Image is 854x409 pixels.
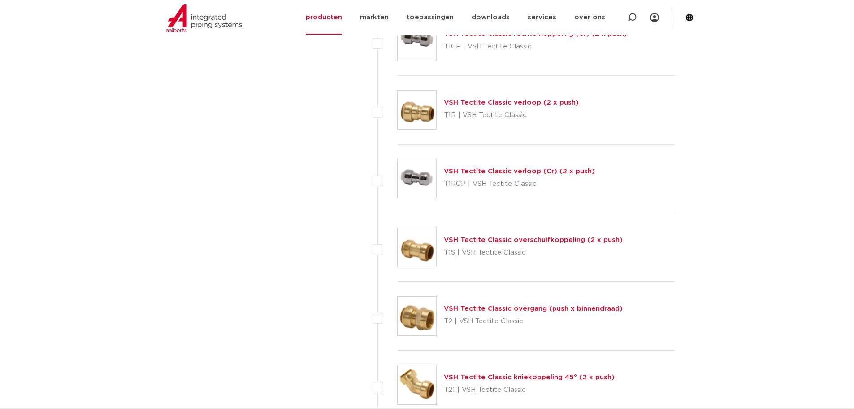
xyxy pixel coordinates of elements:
p: T1RCP | VSH Tectite Classic [444,177,595,191]
a: VSH Tectite Classic overschuifkoppeling (2 x push) [444,237,623,243]
p: T1S | VSH Tectite Classic [444,246,623,260]
a: VSH Tectite Classic verloop (2 x push) [444,99,579,106]
p: T21 | VSH Tectite Classic [444,383,615,397]
p: T1CP | VSH Tectite Classic [444,40,627,54]
img: Thumbnail for VSH Tectite Classic verloop (Cr) (2 x push) [398,159,436,198]
img: Thumbnail for VSH Tectite Classic overgang (push x binnendraad) [398,297,436,335]
img: Thumbnail for VSH Tectite Classic overschuifkoppeling (2 x push) [398,228,436,267]
img: Thumbnail for VSH Tectite Classic rechte koppeling (Cr) (2 x push) [398,22,436,61]
img: Thumbnail for VSH Tectite Classic kniekoppeling 45° (2 x push) [398,365,436,404]
a: VSH Tectite Classic kniekoppeling 45° (2 x push) [444,374,615,381]
a: VSH Tectite Classic verloop (Cr) (2 x push) [444,168,595,175]
a: VSH Tectite Classic overgang (push x binnendraad) [444,305,623,312]
img: Thumbnail for VSH Tectite Classic verloop (2 x push) [398,91,436,129]
p: T2 | VSH Tectite Classic [444,314,623,329]
p: T1R | VSH Tectite Classic [444,108,579,123]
